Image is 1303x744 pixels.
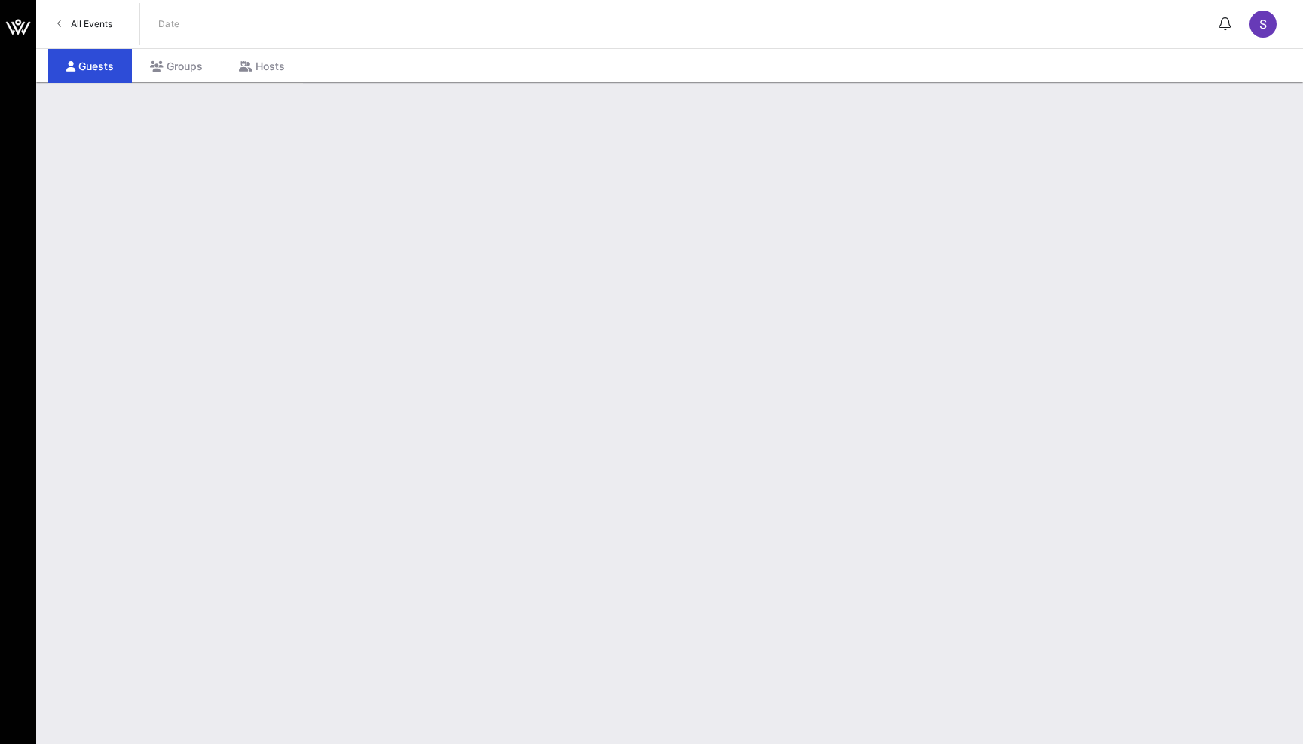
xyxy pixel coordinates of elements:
[132,49,221,83] div: Groups
[71,18,112,29] span: All Events
[1249,11,1277,38] div: S
[221,49,303,83] div: Hosts
[158,17,180,32] p: Date
[1259,17,1267,32] span: S
[48,49,132,83] div: Guests
[48,12,121,36] a: All Events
